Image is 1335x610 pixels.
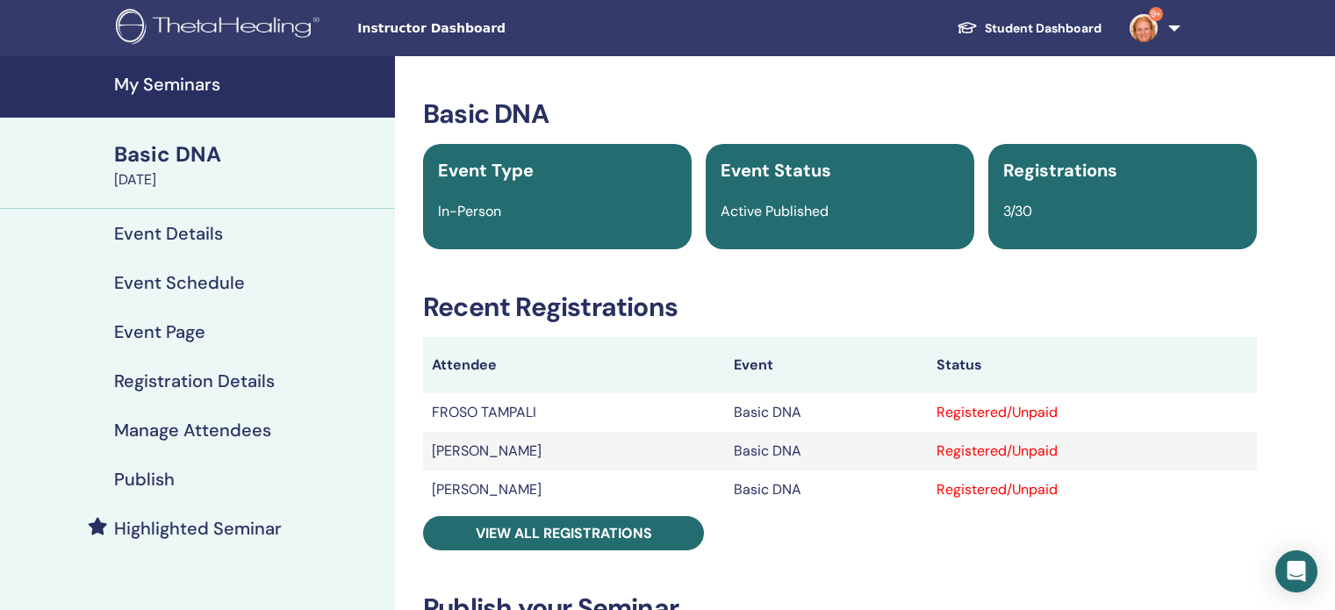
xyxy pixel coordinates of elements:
div: Basic DNA [114,140,384,169]
td: FROSO TAMPALI [423,393,725,432]
h3: Recent Registrations [423,291,1257,323]
img: default.jpg [1130,14,1158,42]
span: 3/30 [1003,202,1032,220]
td: [PERSON_NAME] [423,432,725,470]
td: [PERSON_NAME] [423,470,725,509]
th: Status [928,337,1257,393]
td: Basic DNA [725,470,927,509]
div: Registered/Unpaid [937,402,1248,423]
span: Instructor Dashboard [357,19,621,38]
div: Open Intercom Messenger [1275,550,1317,592]
td: Basic DNA [725,432,927,470]
span: View all registrations [476,524,652,542]
span: In-Person [438,202,501,220]
h4: My Seminars [114,74,384,95]
a: Basic DNA[DATE] [104,140,395,190]
h4: Registration Details [114,370,275,391]
div: Registered/Unpaid [937,479,1248,500]
th: Attendee [423,337,725,393]
a: View all registrations [423,516,704,550]
span: Event Status [721,159,831,182]
span: 9+ [1149,7,1163,21]
h4: Publish [114,469,175,490]
th: Event [725,337,927,393]
img: graduation-cap-white.svg [957,20,978,35]
span: Event Type [438,159,534,182]
div: Registered/Unpaid [937,441,1248,462]
h3: Basic DNA [423,98,1257,130]
h4: Highlighted Seminar [114,518,282,539]
h4: Event Schedule [114,272,245,293]
a: Student Dashboard [943,12,1116,45]
div: [DATE] [114,169,384,190]
span: Registrations [1003,159,1117,182]
h4: Event Page [114,321,205,342]
h4: Manage Attendees [114,420,271,441]
img: logo.png [116,9,326,48]
h4: Event Details [114,223,223,244]
span: Active Published [721,202,829,220]
td: Basic DNA [725,393,927,432]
